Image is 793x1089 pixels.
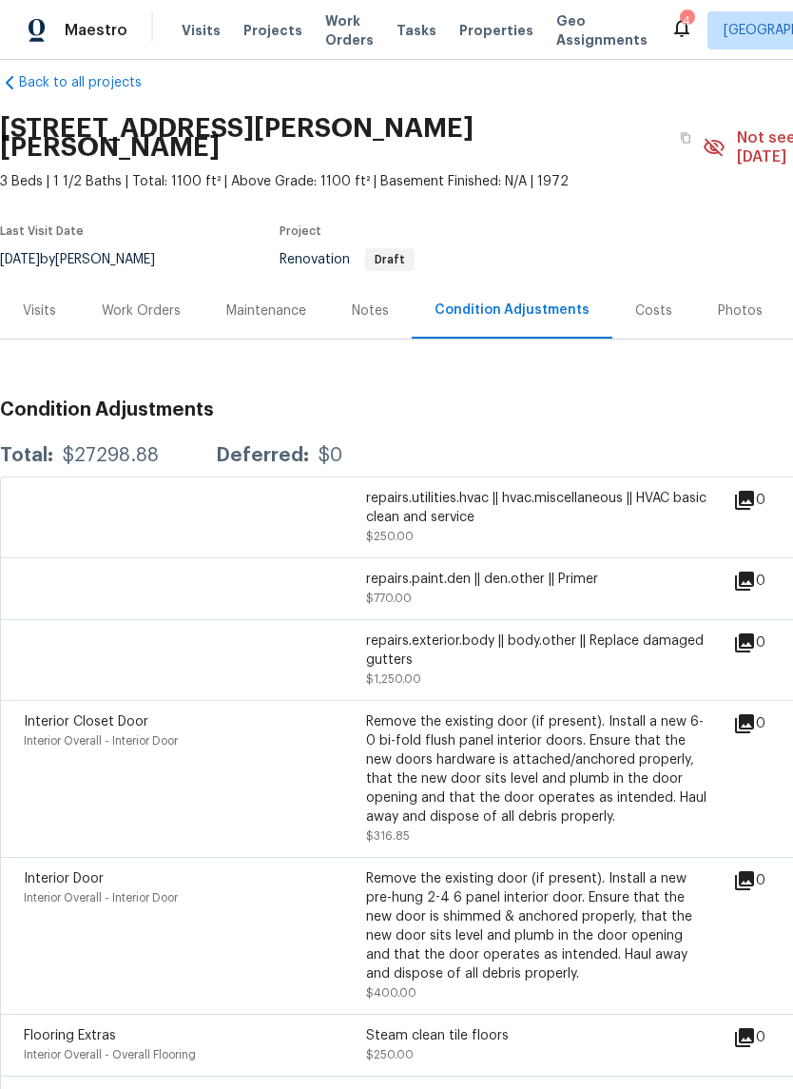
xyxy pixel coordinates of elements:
div: Notes [352,301,389,321]
span: Interior Overall - Interior Door [24,892,178,904]
span: Geo Assignments [556,11,648,49]
div: repairs.exterior.body || body.other || Replace damaged gutters [366,632,708,670]
span: Work Orders [325,11,374,49]
span: Interior Closet Door [24,715,148,729]
div: Deferred: [216,446,309,465]
span: Maestro [65,21,127,40]
span: Interior Overall - Overall Flooring [24,1049,196,1060]
button: Copy Address [668,121,703,155]
span: Tasks [396,24,436,37]
span: Renovation [280,253,415,266]
span: Properties [459,21,533,40]
span: Flooring Extras [24,1029,116,1042]
span: $316.85 [366,830,410,842]
div: Steam clean tile floors [366,1026,708,1045]
span: $400.00 [366,987,416,999]
div: Costs [635,301,672,321]
span: Visits [182,21,221,40]
span: Draft [367,254,413,265]
span: $250.00 [366,531,414,542]
span: Interior Overall - Interior Door [24,735,178,747]
span: $1,250.00 [366,673,421,685]
div: $0 [319,446,342,465]
div: 4 [680,11,693,30]
span: Interior Door [24,872,104,885]
div: Remove the existing door (if present). Install a new pre-hung 2-4 6 panel interior door. Ensure t... [366,869,708,983]
div: Condition Adjustments [435,301,590,320]
span: Project [280,225,321,237]
div: Maintenance [226,301,306,321]
span: $770.00 [366,593,412,604]
div: Photos [718,301,763,321]
div: Visits [23,301,56,321]
div: repairs.paint.den || den.other || Primer [366,570,708,589]
div: Remove the existing door (if present). Install a new 6-0 bi-fold flush panel interior doors. Ensu... [366,712,708,826]
div: $27298.88 [63,446,159,465]
span: Projects [243,21,302,40]
span: $250.00 [366,1049,414,1060]
div: Work Orders [102,301,181,321]
div: repairs.utilities.hvac || hvac.miscellaneous || HVAC basic clean and service [366,489,708,527]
